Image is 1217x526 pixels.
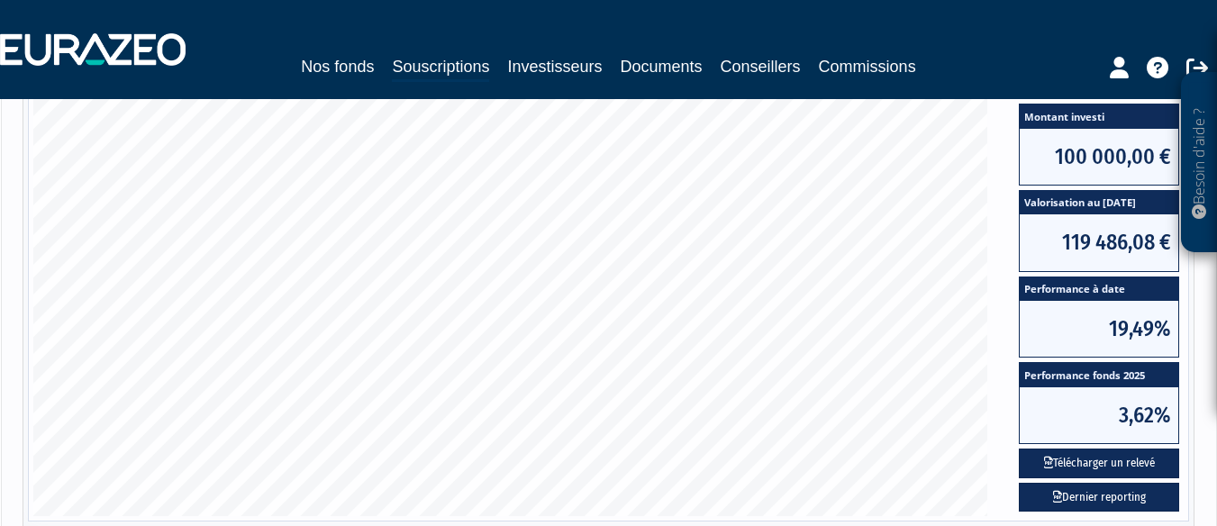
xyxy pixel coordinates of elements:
[819,54,916,79] a: Commissions
[1020,129,1178,185] span: 100 000,00 €
[1020,387,1178,443] span: 3,62%
[1020,104,1178,129] span: Montant investi
[721,54,801,79] a: Conseillers
[621,54,703,79] a: Documents
[507,54,602,79] a: Investisseurs
[392,54,489,82] a: Souscriptions
[1020,301,1178,357] span: 19,49%
[301,54,374,79] a: Nos fonds
[1020,191,1178,215] span: Valorisation au [DATE]
[1189,82,1210,244] p: Besoin d'aide ?
[1020,214,1178,270] span: 119 486,08 €
[1020,363,1178,387] span: Performance fonds 2025
[1020,277,1178,302] span: Performance à date
[1019,483,1179,512] a: Dernier reporting
[1019,449,1179,478] button: Télécharger un relevé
